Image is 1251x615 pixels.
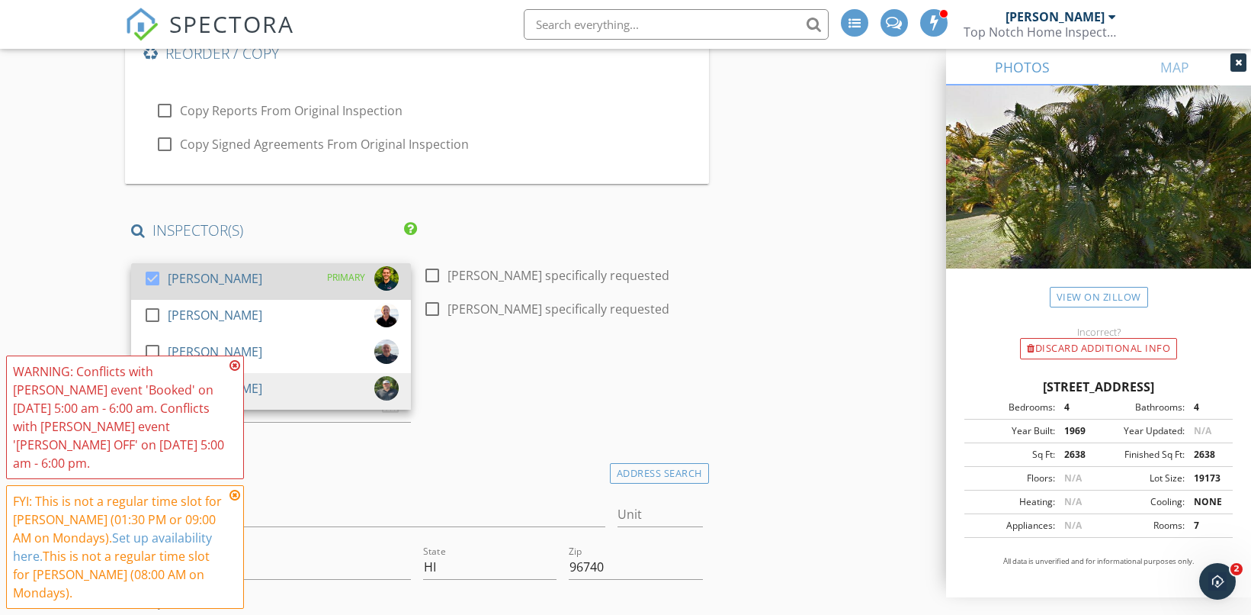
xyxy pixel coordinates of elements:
a: MAP [1099,49,1251,85]
img: img_5245_3.jpg [374,376,399,401]
div: Finished Sq Ft: [1099,448,1185,462]
div: [PERSON_NAME] [168,340,262,364]
span: N/A [1194,424,1211,437]
div: Incorrect? [946,326,1251,338]
div: 4 [1055,401,1099,414]
a: View on Zillow [1050,287,1148,307]
label: [PERSON_NAME] specifically requested [447,268,669,283]
div: v 4.0.25 [43,24,75,37]
div: Sq Ft: [969,448,1055,462]
p: All data is unverified and for informational purposes only. [964,556,1233,567]
div: 1969 [1055,424,1099,438]
div: NONE [1185,495,1228,509]
h4: Date/Time [131,355,703,375]
span: 2 [1230,563,1243,575]
iframe: Intercom live chat [1199,563,1236,600]
input: Search everything... [524,9,829,40]
a: Set up availability here. [13,530,212,565]
div: 2638 [1185,448,1228,462]
div: Cooling: [1099,495,1185,509]
img: 8522d4b3c1d44aee8db27e0cc78d6033.jpeg [374,340,399,364]
h4: Location [131,459,703,479]
img: website_grey.svg [24,40,37,52]
img: top_notch_photos3.jpg [374,303,399,327]
div: Address Search [610,463,709,484]
img: The Best Home Inspection Software - Spectora [125,8,159,41]
div: Appliances: [969,519,1055,533]
div: Floors: [969,472,1055,485]
div: Top Notch Home Inspections [964,24,1116,40]
div: Domain: [DOMAIN_NAME] [40,40,168,52]
label: Copy Signed Agreements From Original Inspection [180,137,469,152]
div: [STREET_ADDRESS] [964,378,1233,396]
div: Heating: [969,495,1055,509]
label: Copy Reports From Original Inspection [180,103,403,118]
img: tab_keywords_by_traffic_grey.svg [152,89,164,101]
span: N/A [1064,495,1082,508]
div: 7 [1185,519,1228,533]
div: Bedrooms: [969,401,1055,414]
h4: INSPECTOR(S) [131,221,417,240]
div: FYI: This is not a regular time slot for [PERSON_NAME] (01:30 PM or 09:00 AM on Mondays). This is... [13,492,225,602]
a: PHOTOS [946,49,1099,85]
div: Domain Overview [58,90,136,100]
div: Bathrooms: [1099,401,1185,414]
img: img_3565_2.jpg [374,266,399,291]
img: streetview [946,85,1251,305]
div: [PERSON_NAME] [168,303,262,327]
div: Keywords by Traffic [168,90,257,100]
div: PRIMARY [327,266,365,289]
div: WARNING: Conflicts with [PERSON_NAME] event 'Booked' on [DATE] 5:00 am - 6:00 am. Conflicts with ... [13,362,225,472]
div: 19173 [1185,472,1228,485]
h4: Reorder / Copy [143,43,279,63]
div: Year Updated: [1099,424,1185,438]
img: logo_orange.svg [24,24,37,37]
a: SPECTORA [125,21,294,53]
div: Rooms: [1099,519,1185,533]
div: Lot Size: [1099,472,1185,485]
div: [PERSON_NAME] [1006,9,1105,24]
img: tab_domain_overview_orange.svg [41,89,53,101]
div: 4 [1185,401,1228,414]
div: [PERSON_NAME] [168,266,262,291]
div: 2638 [1055,448,1099,462]
label: [PERSON_NAME] specifically requested [447,301,669,317]
span: SPECTORA [169,8,294,40]
span: N/A [1064,472,1082,485]
span: N/A [1064,519,1082,532]
div: Discard Additional info [1020,338,1177,359]
div: Year Built: [969,424,1055,438]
